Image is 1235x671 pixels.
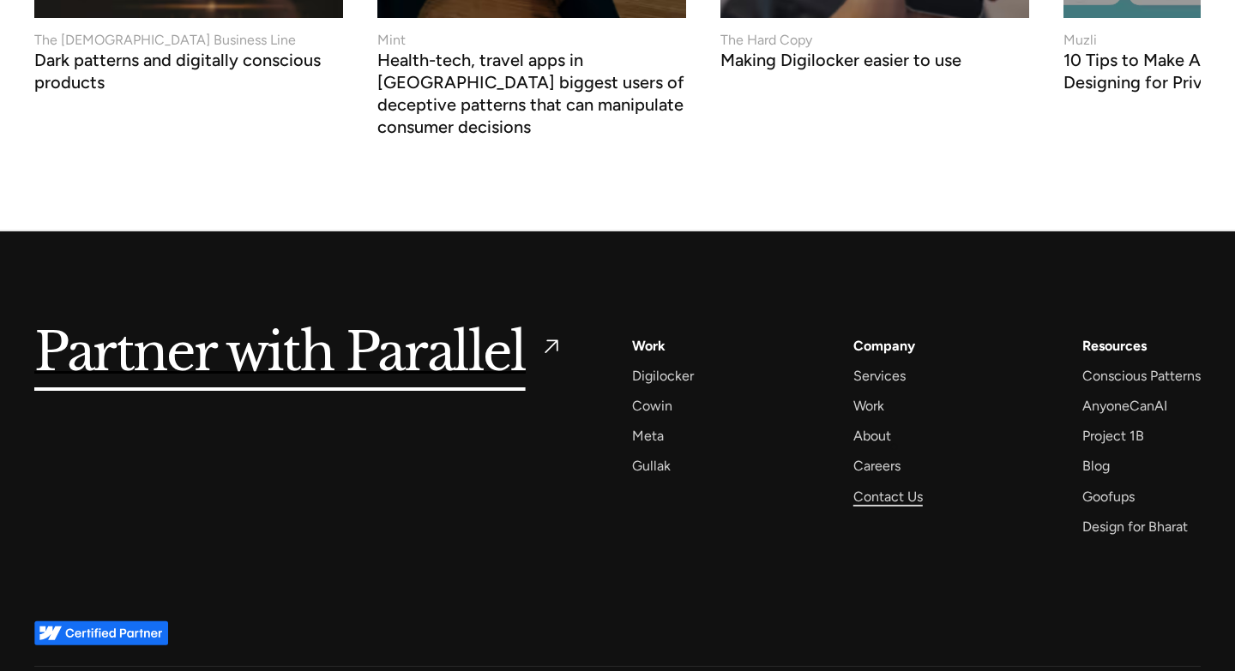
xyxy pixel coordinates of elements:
div: Mint [377,30,406,51]
a: Meta [632,424,664,447]
a: Partner with Parallel [34,334,563,374]
a: Work [632,334,666,357]
a: Services [853,364,906,387]
a: Design for Bharat [1082,515,1188,538]
div: The Hard Copy [720,30,812,51]
a: Conscious Patterns [1082,364,1201,387]
div: Muzli [1063,30,1097,51]
a: Careers [853,454,901,477]
a: Digilocker [632,364,694,387]
a: Goofups [1082,485,1135,508]
h5: Partner with Parallel [34,334,526,374]
a: Gullak [632,454,671,477]
a: Work [853,394,884,417]
h3: Making Digilocker easier to use [720,54,961,71]
a: Cowin [632,394,672,417]
h3: Health-tech, travel apps in [GEOGRAPHIC_DATA] biggest users of deceptive patterns that can manipu... [377,54,686,138]
a: Contact Us [853,485,923,508]
div: The [DEMOGRAPHIC_DATA] Business Line [34,30,296,51]
a: Blog [1082,454,1110,477]
a: Project 1B [1082,424,1144,447]
h3: Dark patterns and digitally conscious products [34,54,343,93]
div: Resources [1082,334,1147,357]
a: AnyoneCanAI [1082,394,1167,417]
a: About [853,424,891,447]
a: Company [853,334,915,357]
